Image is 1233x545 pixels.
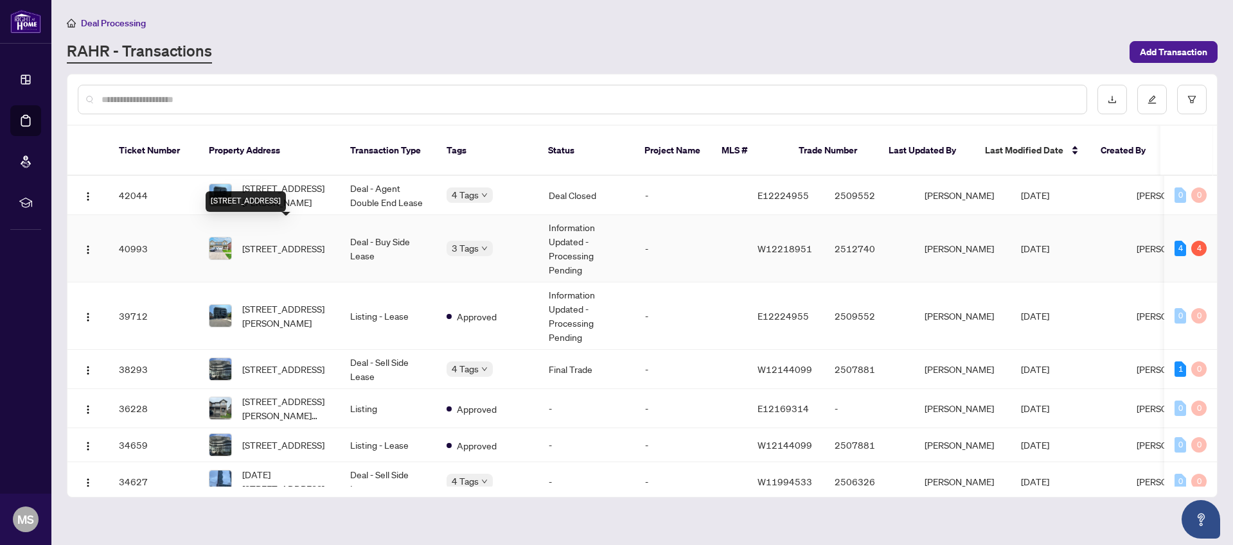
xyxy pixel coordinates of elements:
span: W12218951 [758,243,812,254]
span: Add Transaction [1140,42,1207,62]
th: Trade Number [788,126,878,176]
span: [PERSON_NAME] [1137,476,1206,487]
td: 34627 [109,462,199,501]
td: - [635,389,747,428]
button: download [1097,85,1127,114]
span: [STREET_ADDRESS][PERSON_NAME] [242,302,330,330]
span: 4 Tags [452,187,479,202]
td: 34659 [109,428,199,462]
span: down [481,366,488,372]
span: [DATE] [1021,243,1049,254]
td: 2512740 [824,215,914,282]
div: 0 [1191,474,1207,489]
th: Property Address [199,126,340,176]
td: 42044 [109,176,199,215]
img: Logo [83,312,93,322]
button: Logo [78,435,98,455]
div: 0 [1175,308,1186,324]
span: Deal Processing [81,17,146,29]
img: Logo [83,245,93,255]
td: 2507881 [824,428,914,462]
span: [STREET_ADDRESS] [242,438,324,452]
th: Created By [1090,126,1167,176]
td: - [635,428,747,462]
span: Approved [457,438,497,453]
div: 0 [1175,474,1186,489]
td: Final Trade [538,350,635,389]
td: 36228 [109,389,199,428]
td: Listing - Lease [340,428,436,462]
img: Logo [83,404,93,415]
div: 0 [1191,361,1207,377]
img: Logo [83,191,93,202]
span: [PERSON_NAME] [1137,439,1206,451]
td: [PERSON_NAME] [914,176,1011,215]
div: 1 [1175,361,1186,377]
span: down [481,192,488,198]
img: thumbnail-img [209,397,231,419]
div: 0 [1175,401,1186,416]
td: [PERSON_NAME] [914,462,1011,501]
button: Logo [78,359,98,379]
td: Deal Closed [538,176,635,215]
span: [PERSON_NAME] [1137,189,1206,201]
td: - [538,428,635,462]
button: Logo [78,398,98,419]
button: filter [1177,85,1207,114]
span: E12224955 [758,310,809,322]
span: [STREET_ADDRESS] [242,362,324,376]
img: Logo [83,478,93,488]
img: thumbnail-img [209,238,231,259]
td: [PERSON_NAME] [914,282,1011,350]
span: 4 Tags [452,361,479,376]
button: Logo [78,471,98,492]
div: 0 [1191,187,1207,203]
a: RAHR - Transactions [67,40,212,64]
span: down [481,245,488,252]
img: thumbnail-img [209,184,231,206]
td: - [538,389,635,428]
img: thumbnail-img [209,305,231,327]
span: [DATE] [1021,402,1049,414]
td: [PERSON_NAME] [914,389,1011,428]
span: Last Modified Date [985,143,1063,157]
div: 0 [1191,308,1207,324]
span: [DATE][STREET_ADDRESS] [242,467,330,496]
td: Information Updated - Processing Pending [538,215,635,282]
span: E12169314 [758,402,809,414]
td: - [824,389,914,428]
div: [STREET_ADDRESS] [206,191,286,212]
td: - [635,282,747,350]
img: thumbnail-img [209,434,231,456]
span: home [67,19,76,28]
th: Status [538,126,634,176]
button: Logo [78,185,98,205]
span: [PERSON_NAME] [1137,310,1206,322]
td: Information Updated - Processing Pending [538,282,635,350]
span: [DATE] [1021,363,1049,375]
div: 0 [1191,401,1207,416]
div: 0 [1191,437,1207,453]
th: Transaction Type [340,126,436,176]
img: thumbnail-img [209,471,231,492]
button: Logo [78,306,98,326]
td: 2509552 [824,176,914,215]
th: Last Modified Date [975,126,1090,176]
span: [STREET_ADDRESS][PERSON_NAME][PERSON_NAME] [242,394,330,422]
td: - [635,462,747,501]
th: Tags [436,126,538,176]
td: Deal - Sell Side Lease [340,350,436,389]
img: thumbnail-img [209,358,231,380]
td: [PERSON_NAME] [914,350,1011,389]
th: Project Name [634,126,711,176]
td: Listing - Lease [340,282,436,350]
td: - [635,176,747,215]
th: Ticket Number [109,126,199,176]
span: W11994533 [758,476,812,487]
span: [DATE] [1021,189,1049,201]
span: down [481,478,488,485]
button: edit [1137,85,1167,114]
span: [DATE] [1021,476,1049,487]
td: - [635,215,747,282]
span: Approved [457,309,497,324]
